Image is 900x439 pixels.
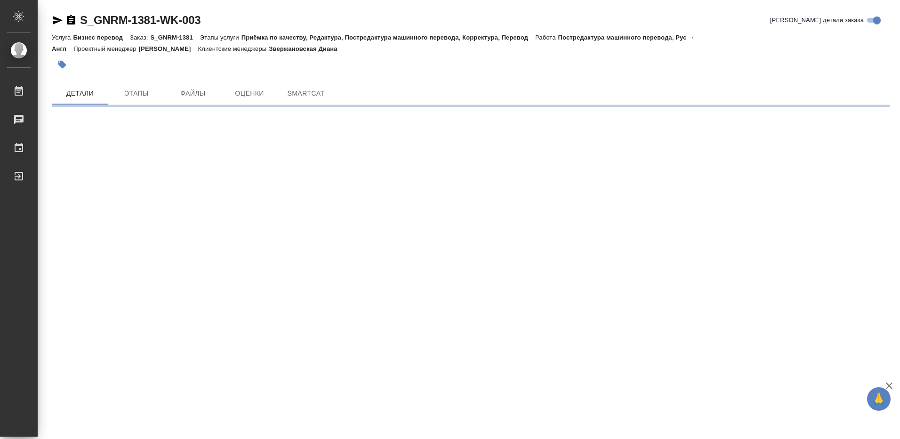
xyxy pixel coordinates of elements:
p: Приёмка по качеству, Редактура, Постредактура машинного перевода, Корректура, Перевод [241,34,535,41]
button: Добавить тэг [52,54,72,75]
span: SmartCat [283,88,329,99]
p: [PERSON_NAME] [139,45,198,52]
p: S_GNRM-1381 [150,34,200,41]
button: 🙏 [867,387,891,411]
a: S_GNRM-1381-WK-003 [80,14,201,26]
span: Детали [57,88,103,99]
span: Файлы [170,88,216,99]
span: Оценки [227,88,272,99]
span: [PERSON_NAME] детали заказа [770,16,864,25]
p: Услуга [52,34,73,41]
p: Работа [535,34,558,41]
button: Скопировать ссылку для ЯМессенджера [52,15,63,26]
p: Бизнес перевод [73,34,130,41]
p: Клиентские менеджеры [198,45,269,52]
button: Скопировать ссылку [65,15,77,26]
span: 🙏 [871,389,887,409]
span: Этапы [114,88,159,99]
p: Этапы услуги [200,34,241,41]
p: Заказ: [130,34,150,41]
p: Звержановская Диана [269,45,344,52]
p: Проектный менеджер [73,45,138,52]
